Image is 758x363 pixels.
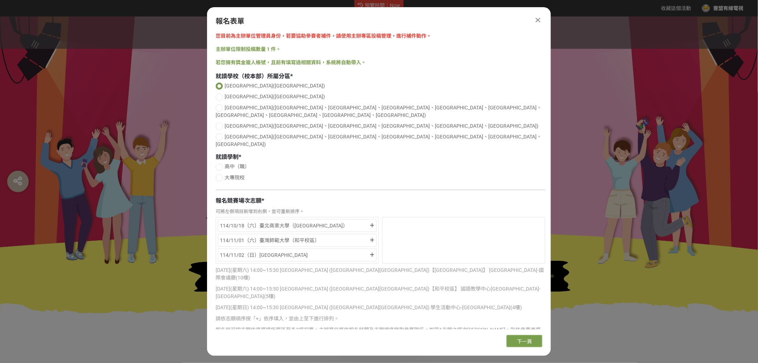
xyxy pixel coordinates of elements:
button: 下一頁 [507,335,542,347]
span: 收藏這個活動 [661,5,691,11]
span: 就讀學校（校本部）所屬分區 [216,73,290,80]
span: 若您擁有獎金獵人帳號，且前有填寫過相關資料，系統將自動帶入。 [216,60,366,65]
p: [DATE](星期日) 14:00~15:30 [GEOGRAPHIC_DATA] ([GEOGRAPHIC_DATA][GEOGRAPHIC_DATA]) 學生活動中心-[GEOGRAPHIC... [216,304,545,311]
span: 報名競賽場次志願 [216,197,262,204]
div: 114/11/02（日）[GEOGRAPHIC_DATA] [220,251,369,259]
span: [GEOGRAPHIC_DATA]([GEOGRAPHIC_DATA]、[GEOGRAPHIC_DATA]、[GEOGRAPHIC_DATA]、[GEOGRAPHIC_DATA]、[GEOGRA... [216,105,542,118]
p: 請依志願順序按「+」依序填入，並由上至下進行排列。 [216,315,545,322]
p: 報名時可按志願依序選填所屬區至多3場初賽，主辦單位將依報名時間及志願順序錄取參賽隊伍。如第1志願之場次[PERSON_NAME]，則依參賽者選填志願順序遞補至各場次額滿為止。 [216,326,545,341]
span: 下一頁 [517,339,532,344]
span: 主辦單位限制投稿數量 1 件。 [216,46,281,52]
span: [GEOGRAPHIC_DATA]([GEOGRAPHIC_DATA]、[GEOGRAPHIC_DATA]、[GEOGRAPHIC_DATA]、[GEOGRAPHIC_DATA]、[GEOGRA... [225,123,538,129]
span: [GEOGRAPHIC_DATA]([GEOGRAPHIC_DATA]) [225,83,325,89]
div: 可將左側項目新增到右側，並可重新排序。 [216,208,545,215]
strong: 您目前為主辦單位管理員身份，若要協助參賽者補件，請使用主辦專區投稿管理，進行補件動作。 [216,33,431,39]
div: 114/11/01（六）臺灣師範大學（和平校區） [220,236,369,245]
div: 114/10/18（六）臺北商業大學（[GEOGRAPHIC_DATA]） [220,221,369,230]
p: [DATE](星期六) 14:00~15:30 [GEOGRAPHIC_DATA] ([GEOGRAPHIC_DATA][GEOGRAPHIC_DATA])【和平校區】 國語教學中心[GEOGR... [216,285,545,300]
span: 預覽時間：Now [365,3,400,8]
h1: 2025全國租稅達人爭霸賽 [200,313,558,330]
span: 報名表單 [216,17,244,25]
span: 高中（職） [225,164,250,169]
span: [GEOGRAPHIC_DATA]([GEOGRAPHIC_DATA]) [225,94,325,99]
span: [GEOGRAPHIC_DATA]([GEOGRAPHIC_DATA]、[GEOGRAPHIC_DATA]、[GEOGRAPHIC_DATA]、[GEOGRAPHIC_DATA]、[GEOGRA... [216,134,542,147]
p: [DATE](星期六) 14:00~15:30 [GEOGRAPHIC_DATA] ([GEOGRAPHIC_DATA][GEOGRAPHIC_DATA])【[GEOGRAPHIC_DATA]】... [216,267,545,282]
span: 大專院校 [225,175,245,180]
span: 就讀學制 [216,154,239,160]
